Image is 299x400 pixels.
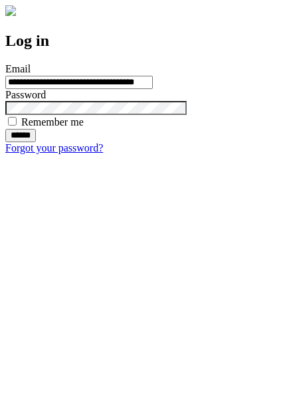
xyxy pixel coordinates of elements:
label: Email [5,63,31,74]
label: Remember me [21,116,84,128]
h2: Log in [5,32,294,50]
img: logo-4e3dc11c47720685a147b03b5a06dd966a58ff35d612b21f08c02c0306f2b779.png [5,5,16,16]
label: Password [5,89,46,100]
a: Forgot your password? [5,142,103,153]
